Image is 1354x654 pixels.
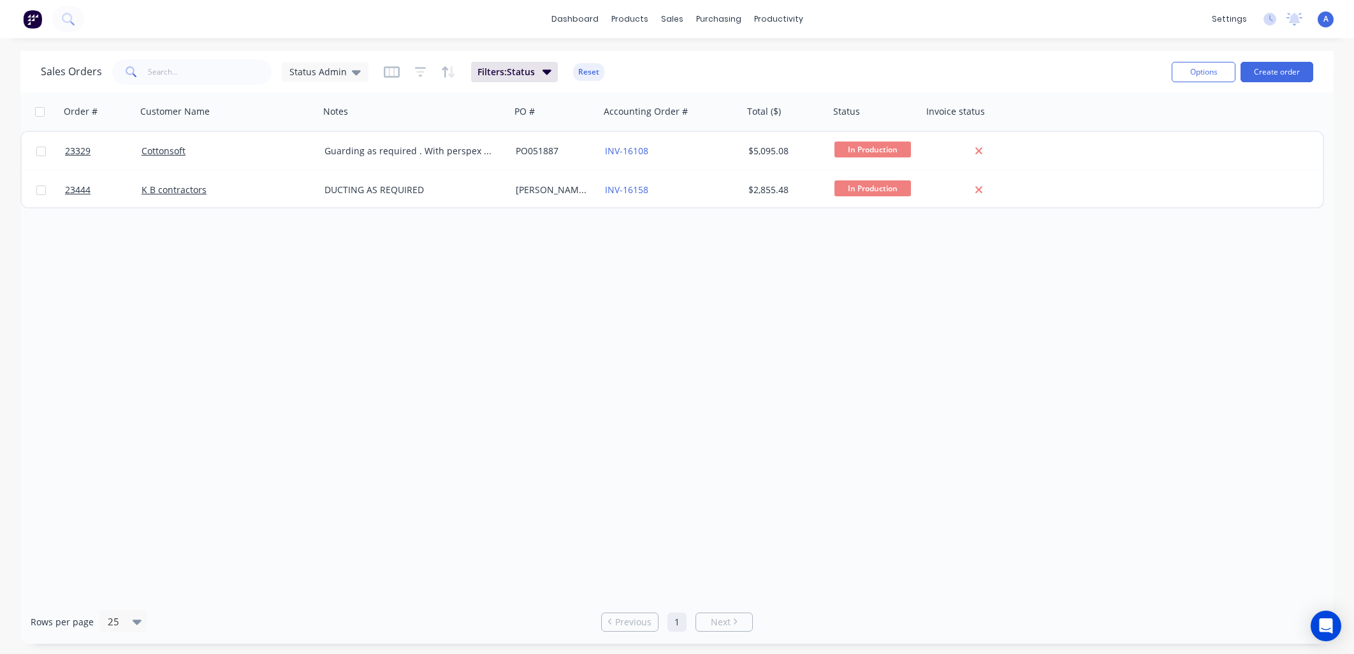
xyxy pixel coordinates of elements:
[834,180,911,196] span: In Production
[573,63,604,81] button: Reset
[323,105,348,118] div: Notes
[1205,10,1253,29] div: settings
[696,616,752,629] a: Next page
[605,145,648,157] a: INV-16108
[1172,62,1235,82] button: Options
[148,59,272,85] input: Search...
[747,105,781,118] div: Total ($)
[711,616,731,629] span: Next
[748,10,810,29] div: productivity
[65,171,142,209] a: 23444
[477,66,535,78] span: Filters: Status
[140,105,210,118] div: Customer Name
[604,105,688,118] div: Accounting Order #
[471,62,558,82] button: Filters:Status
[41,66,102,78] h1: Sales Orders
[834,142,911,157] span: In Production
[1311,611,1341,641] div: Open Intercom Messenger
[926,105,985,118] div: Invoice status
[514,105,535,118] div: PO #
[324,145,497,157] div: Guarding as required . With perspex and powder coated
[289,65,347,78] span: Status Admin
[1241,62,1313,82] button: Create order
[64,105,98,118] div: Order #
[667,613,687,632] a: Page 1 is your current page
[65,184,91,196] span: 23444
[142,184,207,196] a: K B contractors
[690,10,748,29] div: purchasing
[1323,13,1329,25] span: A
[655,10,690,29] div: sales
[324,184,497,196] div: DUCTING AS REQUIRED
[65,132,142,170] a: 23329
[615,616,652,629] span: Previous
[31,616,94,629] span: Rows per page
[748,145,820,157] div: $5,095.08
[748,184,820,196] div: $2,855.48
[833,105,860,118] div: Status
[516,184,591,196] div: [PERSON_NAME] concrete E/T 8693738
[545,10,605,29] a: dashboard
[605,184,648,196] a: INV-16158
[605,10,655,29] div: products
[23,10,42,29] img: Factory
[142,145,186,157] a: Cottonsoft
[516,145,591,157] div: PO051887
[596,613,758,632] ul: Pagination
[602,616,658,629] a: Previous page
[65,145,91,157] span: 23329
